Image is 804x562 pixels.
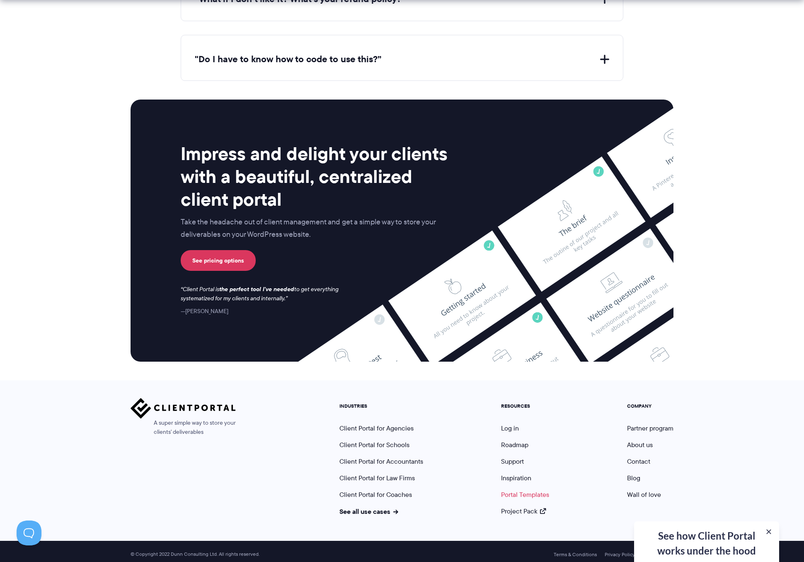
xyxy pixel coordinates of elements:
[195,53,609,66] button: "Do I have to know how to code to use this?”
[219,285,294,294] strong: the perfect tool I've needed
[339,490,412,499] a: Client Portal for Coaches
[181,216,453,241] p: Take the headache out of client management and get a simple way to store your deliverables on you...
[501,506,546,516] a: Project Pack
[181,285,350,303] p: Client Portal is to get everything systematized for my clients and internally.
[339,457,423,466] a: Client Portal for Accountants
[17,521,41,545] iframe: Toggle Customer Support
[554,552,597,557] a: Terms & Conditions
[339,506,398,516] a: See all use cases
[627,490,661,499] a: Wall of love
[339,423,414,433] a: Client Portal for Agencies
[627,423,673,433] a: Partner program
[501,423,519,433] a: Log in
[627,457,650,466] a: Contact
[126,551,264,557] span: © Copyright 2022 Dunn Consulting Ltd. All rights reserved.
[501,457,524,466] a: Support
[339,440,409,450] a: Client Portal for Schools
[627,473,640,483] a: Blog
[339,473,415,483] a: Client Portal for Law Firms
[131,418,236,437] span: A super simple way to store your clients' deliverables
[501,490,549,499] a: Portal Templates
[501,473,531,483] a: Inspiration
[181,250,256,271] a: See pricing options
[181,307,228,315] cite: [PERSON_NAME]
[501,440,528,450] a: Roadmap
[627,403,673,409] h5: COMPANY
[605,552,635,557] a: Privacy Policy
[181,142,453,211] h2: Impress and delight your clients with a beautiful, centralized client portal
[339,403,423,409] h5: INDUSTRIES
[627,440,653,450] a: About us
[501,403,549,409] h5: RESOURCES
